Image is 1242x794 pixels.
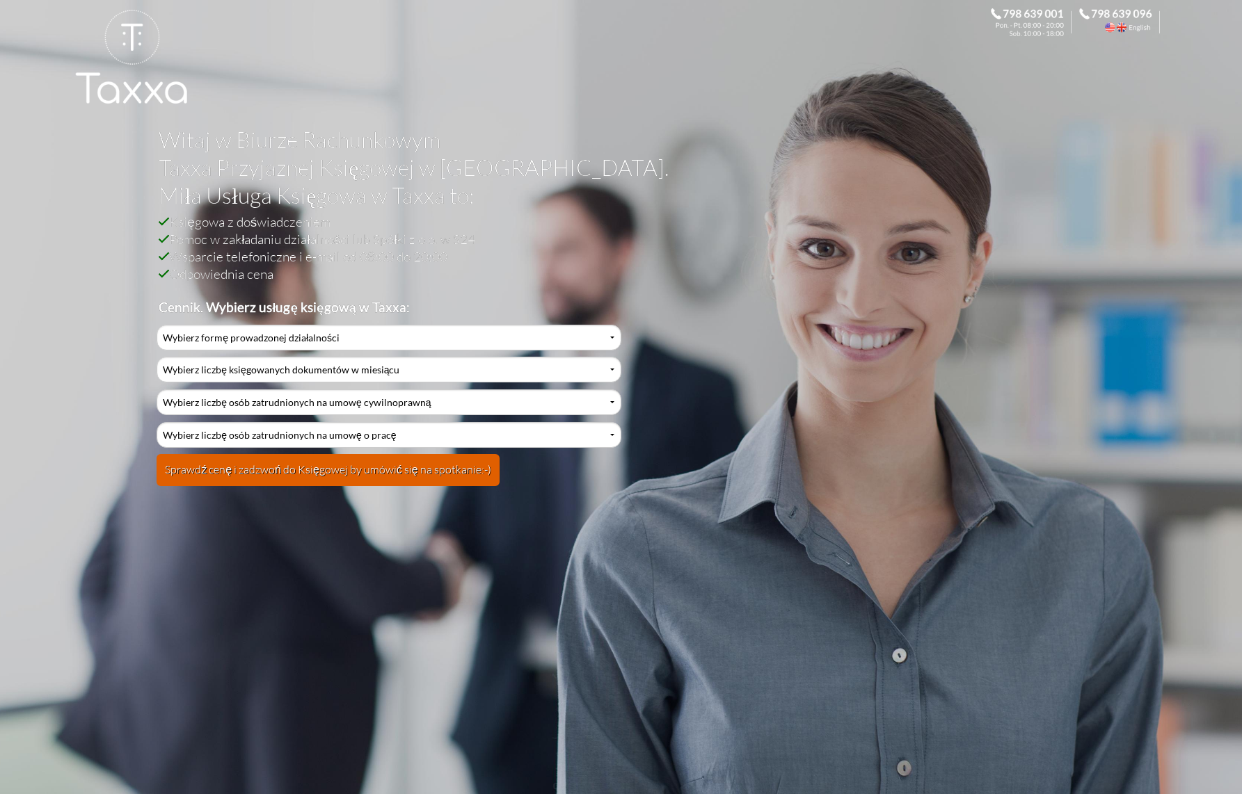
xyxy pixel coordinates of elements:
h1: Witaj w Biurze Rachunkowym Taxxa Przyjaznej Księgowej w [GEOGRAPHIC_DATA]. Miła Usługa Księgowa w... [159,126,1069,213]
b: Cennik. Wybierz usługę księgową w Taxxa: [159,299,410,315]
h2: Księgowa z doświadczeniem Pomoc w zakładaniu działalności lub Spółki z o.o. w S24 Wsparcie telefo... [159,213,1069,316]
div: Cennik Usług Księgowych Przyjaznej Księgowej w Biurze Rachunkowym Taxxa [157,325,621,495]
button: Sprawdź cenę i zadzwoń do Księgowej by umówić się na spotkanie:-) [157,454,500,486]
div: Call the Accountant. 798 639 096 [1079,8,1168,36]
div: Zadzwoń do Księgowej. 798 639 001 [991,8,1079,36]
